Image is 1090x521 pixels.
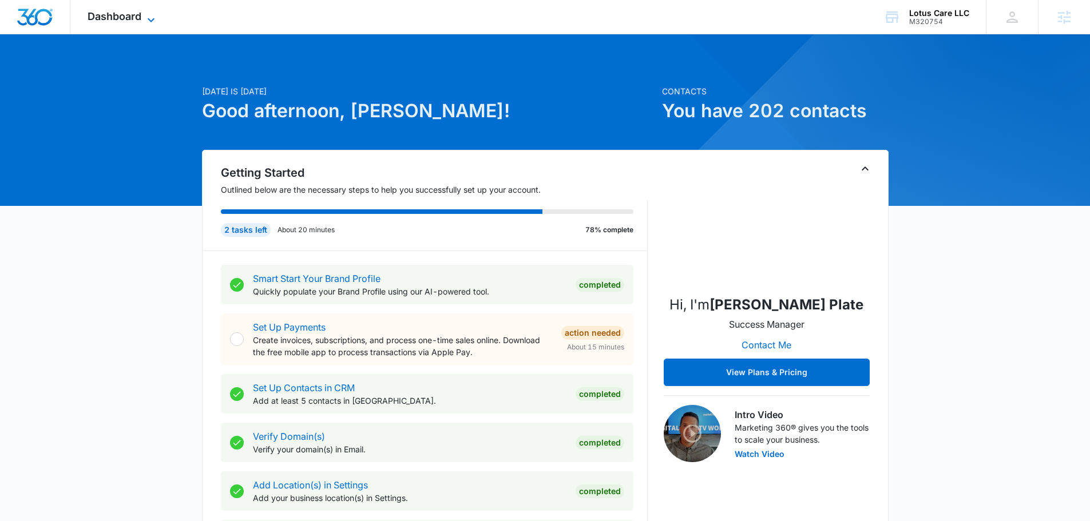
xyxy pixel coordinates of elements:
[576,436,624,450] div: Completed
[730,331,803,359] button: Contact Me
[253,395,566,407] p: Add at least 5 contacts in [GEOGRAPHIC_DATA].
[253,321,326,333] a: Set Up Payments
[662,97,889,125] h1: You have 202 contacts
[576,484,624,498] div: Completed
[909,18,969,26] div: account id
[858,162,872,176] button: Toggle Collapse
[585,225,633,235] p: 78% complete
[909,9,969,18] div: account name
[253,382,355,393] a: Set Up Contacts in CRM
[710,296,863,313] strong: [PERSON_NAME] Plate
[662,85,889,97] p: Contacts
[735,408,870,421] h3: Intro Video
[202,85,655,97] p: [DATE] is [DATE]
[735,421,870,446] p: Marketing 360® gives you the tools to scale your business.
[729,317,804,331] p: Success Manager
[561,326,624,340] div: Action Needed
[576,278,624,292] div: Completed
[664,359,870,386] button: View Plans & Pricing
[253,273,380,284] a: Smart Start Your Brand Profile
[253,431,325,442] a: Verify Domain(s)
[253,285,566,297] p: Quickly populate your Brand Profile using our AI-powered tool.
[253,334,552,358] p: Create invoices, subscriptions, and process one-time sales online. Download the free mobile app t...
[221,223,271,237] div: 2 tasks left
[664,405,721,462] img: Intro Video
[202,97,655,125] h1: Good afternoon, [PERSON_NAME]!
[253,479,368,491] a: Add Location(s) in Settings
[221,164,648,181] h2: Getting Started
[567,342,624,352] span: About 15 minutes
[669,295,863,315] p: Hi, I'm
[710,171,824,285] img: Madeline Plate
[253,492,566,504] p: Add your business location(s) in Settings.
[253,443,566,455] p: Verify your domain(s) in Email.
[735,450,784,458] button: Watch Video
[576,387,624,401] div: Completed
[88,10,141,22] span: Dashboard
[221,184,648,196] p: Outlined below are the necessary steps to help you successfully set up your account.
[278,225,335,235] p: About 20 minutes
